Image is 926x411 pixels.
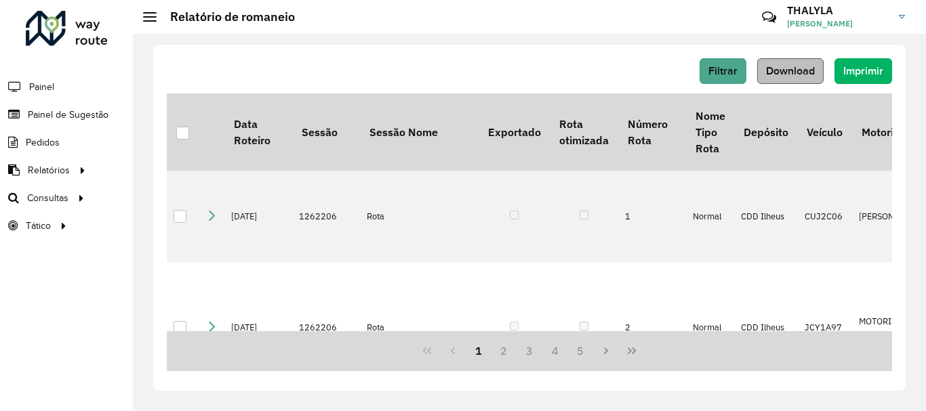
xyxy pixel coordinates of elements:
th: Sessão [292,93,360,171]
td: [DATE] [224,262,292,393]
th: Veículo [798,93,852,171]
th: Nome Tipo Rota [686,93,734,171]
td: 1262206 [292,171,360,262]
td: JCY1A97 [798,262,852,393]
th: Depósito [734,93,797,171]
span: Pedidos [26,135,60,150]
button: 2 [491,338,517,364]
button: Filtrar [700,58,746,84]
td: CDD Ilheus [734,171,797,262]
button: 1 [466,338,491,364]
h2: Relatório de romaneio [157,9,295,24]
button: 3 [517,338,542,364]
button: Download [757,58,824,84]
th: Exportado [479,93,550,171]
h3: THALYLA [787,4,889,17]
td: 1262206 [292,262,360,393]
span: Filtrar [708,65,738,77]
td: [DATE] [224,171,292,262]
td: CDD Ilheus [734,262,797,393]
span: Relatórios [28,163,70,177]
td: Normal [686,171,734,262]
span: Consultas [27,191,68,205]
button: 4 [542,338,568,364]
span: Imprimir [843,65,883,77]
td: Rota [360,262,479,393]
button: 5 [568,338,594,364]
a: Contato Rápido [754,3,784,32]
td: Normal [686,262,734,393]
span: [PERSON_NAME] [787,18,889,30]
span: Download [766,65,815,77]
button: Imprimir [834,58,892,84]
th: Sessão Nome [360,93,479,171]
td: CUJ2C06 [798,171,852,262]
button: Last Page [619,338,645,364]
th: Data Roteiro [224,93,292,171]
button: Next Page [593,338,619,364]
span: Tático [26,219,51,233]
td: 1 [618,171,686,262]
span: Painel [29,80,54,94]
td: Rota [360,171,479,262]
th: Rota otimizada [550,93,618,171]
td: 2 [618,262,686,393]
th: Número Rota [618,93,686,171]
span: Painel de Sugestão [28,108,108,122]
